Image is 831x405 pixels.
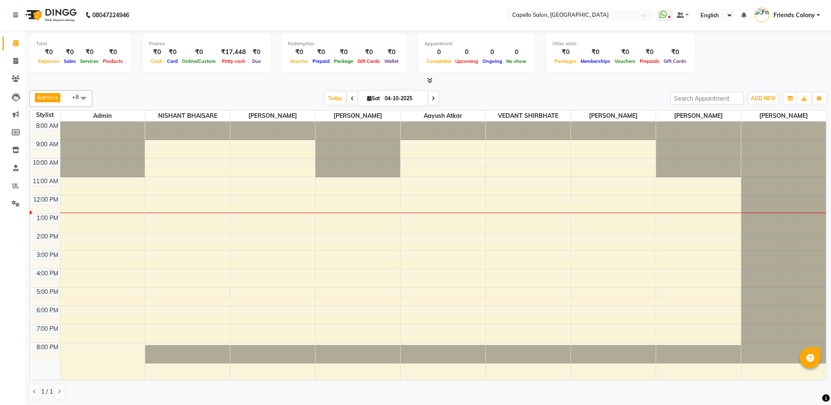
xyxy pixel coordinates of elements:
div: Appointment [425,40,529,47]
span: Products [101,58,125,64]
div: 11:00 AM [31,177,60,186]
div: Total [36,40,125,47]
div: 10:00 AM [31,158,60,167]
div: ₹0 [355,47,382,57]
span: [PERSON_NAME] [741,111,826,121]
div: 0 [425,47,453,57]
div: ₹0 [101,47,125,57]
span: Gift Cards [355,58,382,64]
span: Due [250,58,263,64]
span: No show [504,58,529,64]
span: Vouchers [612,58,638,64]
div: ₹0 [612,47,638,57]
div: 5:00 PM [35,288,60,296]
img: Friends Colony [755,8,769,22]
span: [PERSON_NAME] [230,111,315,121]
span: +8 [72,93,85,100]
span: [PERSON_NAME] [571,111,656,121]
div: 9:00 AM [34,140,60,149]
span: Prepaid [310,58,332,64]
div: ₹17,448 [218,47,249,57]
button: ADD NEW [749,93,778,104]
div: Finance [149,40,264,47]
span: Expenses [36,58,62,64]
span: Memberships [578,58,612,64]
b: 08047224946 [92,3,129,27]
div: 8:00 AM [34,122,60,130]
span: VEDANT SHIRBHATE [486,111,570,121]
span: Card [165,58,180,64]
span: Admin [60,111,145,121]
div: 2:00 PM [35,232,60,241]
span: Packages [552,58,578,64]
span: Cash [149,58,165,64]
div: 0 [453,47,480,57]
span: Services [78,58,101,64]
span: Voucher [288,58,310,64]
div: Stylist [30,111,60,119]
div: ₹0 [288,47,310,57]
div: 4:00 PM [35,269,60,278]
div: ₹0 [662,47,688,57]
input: Search Appointment [670,92,744,105]
span: Ongoing [480,58,504,64]
div: Redemption [288,40,401,47]
span: Package [332,58,355,64]
input: 2025-10-04 [382,92,424,105]
span: [PERSON_NAME] [656,111,741,121]
div: 0 [480,47,504,57]
div: 1:00 PM [35,214,60,223]
div: 12:00 PM [31,195,60,204]
img: logo [21,3,79,27]
div: ₹0 [638,47,662,57]
span: Today [325,92,346,105]
div: ₹0 [310,47,332,57]
div: Other sales [552,40,688,47]
div: ₹0 [332,47,355,57]
iframe: chat widget [796,371,823,397]
div: ₹0 [78,47,101,57]
span: ADD NEW [751,95,776,101]
span: Petty cash [220,58,247,64]
span: Wallet [382,58,401,64]
div: ₹0 [382,47,401,57]
div: ₹0 [552,47,578,57]
div: ₹0 [62,47,78,57]
span: Sales [62,58,78,64]
div: 6:00 PM [35,306,60,315]
div: ₹0 [165,47,180,57]
span: aayush atkar [401,111,485,121]
div: 3:00 PM [35,251,60,260]
div: ₹0 [578,47,612,57]
span: [PERSON_NAME] [315,111,400,121]
span: Friends Colony [774,11,815,20]
div: ₹0 [180,47,218,57]
span: NISHANT BHAISARE [145,111,230,121]
span: Gift Cards [662,58,688,64]
div: ₹0 [36,47,62,57]
div: 0 [504,47,529,57]
span: Prepaids [638,58,662,64]
a: x [54,94,58,101]
span: Admin [37,94,54,101]
span: 1 / 1 [41,387,53,396]
div: ₹0 [149,47,165,57]
span: Sat [365,95,382,101]
span: Completed [425,58,453,64]
div: ₹0 [249,47,264,57]
span: Upcoming [453,58,480,64]
div: 8:00 PM [35,343,60,352]
span: Online/Custom [180,58,218,64]
div: 7:00 PM [35,325,60,333]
